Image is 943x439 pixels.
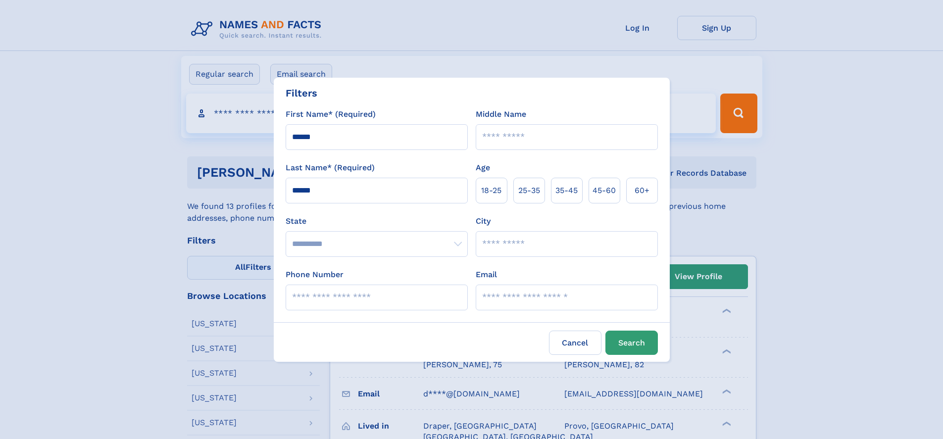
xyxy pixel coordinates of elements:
label: Cancel [549,331,601,355]
label: Middle Name [476,108,526,120]
label: Phone Number [286,269,344,281]
button: Search [605,331,658,355]
span: 45‑60 [593,185,616,196]
label: First Name* (Required) [286,108,376,120]
span: 18‑25 [481,185,501,196]
label: State [286,215,468,227]
label: Age [476,162,490,174]
span: 35‑45 [555,185,578,196]
div: Filters [286,86,317,100]
span: 25‑35 [518,185,540,196]
label: Last Name* (Required) [286,162,375,174]
label: Email [476,269,497,281]
label: City [476,215,491,227]
span: 60+ [635,185,649,196]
